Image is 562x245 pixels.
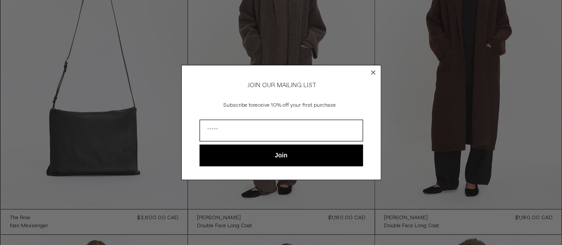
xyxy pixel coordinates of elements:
[246,81,316,89] span: JOIN OUR MAILING LIST
[199,145,363,166] button: Join
[253,102,336,109] span: receive 10% off your first purchase
[223,102,253,109] span: Subscribe to
[369,68,378,77] button: Close dialog
[199,120,363,141] input: Email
